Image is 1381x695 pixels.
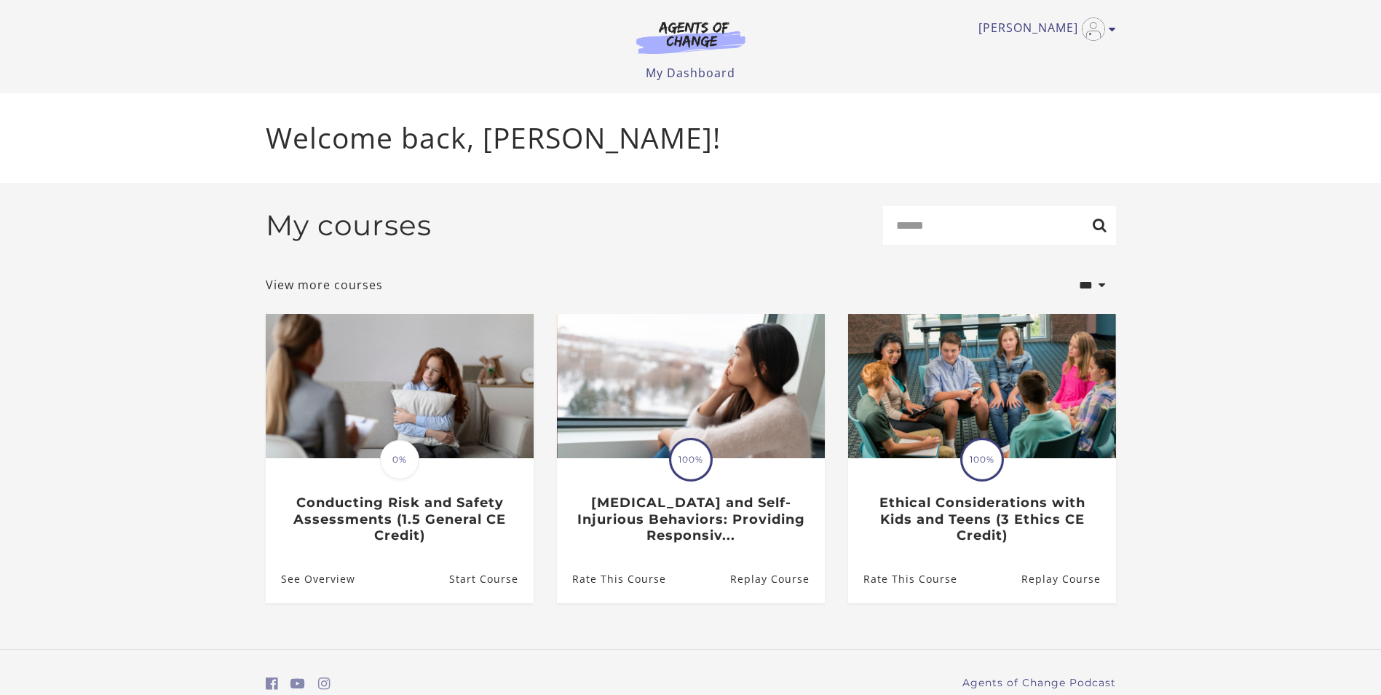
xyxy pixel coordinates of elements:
[863,495,1100,544] h3: Ethical Considerations with Kids and Teens (3 Ethics CE Credit)
[848,555,957,602] a: Ethical Considerations with Kids and Teens (3 Ethics CE Credit): Rate This Course
[266,677,278,691] i: https://www.facebook.com/groups/aswbtestprep (Open in a new window)
[1021,555,1115,602] a: Ethical Considerations with Kids and Teens (3 Ethics CE Credit): Resume Course
[266,555,355,602] a: Conducting Risk and Safety Assessments (1.5 General CE Credit): See Overview
[318,677,331,691] i: https://www.instagram.com/agentsofchangeprep/ (Open in a new window)
[266,276,383,294] a: View more courses
[671,440,711,479] span: 100%
[318,673,331,694] a: https://www.instagram.com/agentsofchangeprep/ (Open in a new window)
[290,677,305,691] i: https://www.youtube.com/c/AgentsofChangeTestPrepbyMeaganMitchell (Open in a new window)
[962,440,1002,479] span: 100%
[266,208,432,243] h2: My courses
[266,117,1116,160] p: Welcome back, [PERSON_NAME]!
[978,17,1109,41] a: Toggle menu
[266,673,278,694] a: https://www.facebook.com/groups/aswbtestprep (Open in a new window)
[448,555,533,602] a: Conducting Risk and Safety Assessments (1.5 General CE Credit): Resume Course
[557,555,666,602] a: Suicidal Ideation and Self-Injurious Behaviors: Providing Responsiv...: Rate This Course
[621,20,761,54] img: Agents of Change Logo
[380,440,419,479] span: 0%
[281,495,518,544] h3: Conducting Risk and Safety Assessments (1.5 General CE Credit)
[572,495,809,544] h3: [MEDICAL_DATA] and Self-Injurious Behaviors: Providing Responsiv...
[646,65,735,81] a: My Dashboard
[729,555,824,602] a: Suicidal Ideation and Self-Injurious Behaviors: Providing Responsiv...: Resume Course
[962,675,1116,691] a: Agents of Change Podcast
[290,673,305,694] a: https://www.youtube.com/c/AgentsofChangeTestPrepbyMeaganMitchell (Open in a new window)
